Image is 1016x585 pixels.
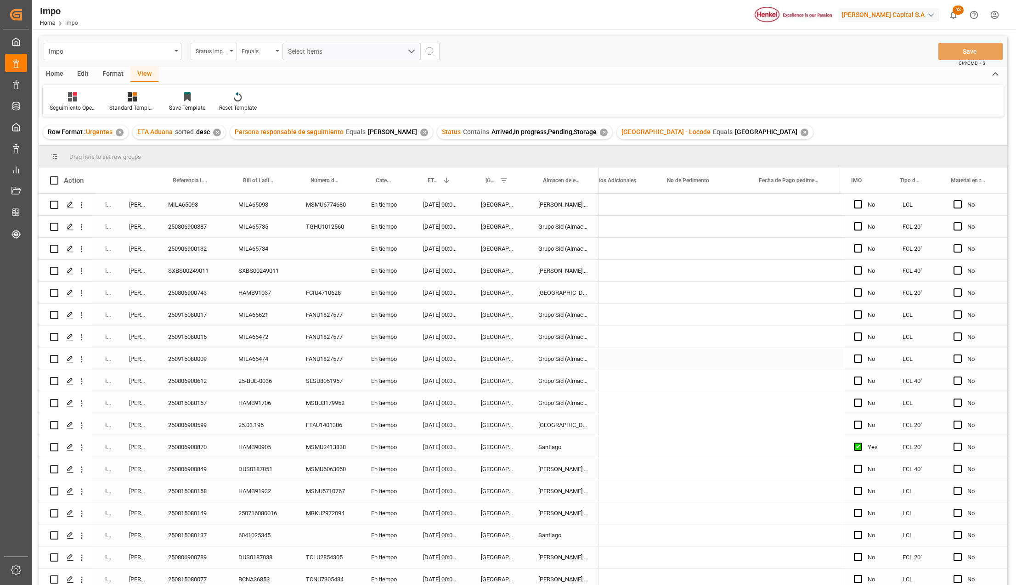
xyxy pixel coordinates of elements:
[157,458,227,480] div: 250806900849
[735,128,797,135] span: [GEOGRAPHIC_DATA]
[39,326,599,348] div: Press SPACE to select this row.
[44,43,181,60] button: open menu
[527,480,599,502] div: [PERSON_NAME] Tlalnepantla
[527,326,599,348] div: Grupo Sid (Almacenaje y Distribucion AVIOR)
[39,370,599,392] div: Press SPACE to select this row.
[94,524,118,546] div: In progress
[39,304,599,326] div: Press SPACE to select this row.
[346,128,366,135] span: Equals
[295,304,360,326] div: FANU1827577
[868,459,881,480] div: No
[527,282,599,304] div: [GEOGRAPHIC_DATA]
[118,348,157,370] div: [PERSON_NAME]
[470,524,527,546] div: [GEOGRAPHIC_DATA]
[868,282,881,304] div: No
[527,392,599,414] div: Grupo Sid (Almacenaje y Distribucion AVIOR)
[967,304,996,326] div: No
[412,194,470,215] div: [DATE] 00:00:00
[470,282,527,304] div: [GEOGRAPHIC_DATA]
[527,546,599,568] div: [PERSON_NAME] Tlalnepantla
[892,348,943,370] div: LCL
[118,216,157,237] div: [PERSON_NAME]
[94,414,118,436] div: In progress
[227,546,295,568] div: DUS0187038
[295,502,360,524] div: MRKU2972094
[892,524,943,546] div: LCL
[843,260,1007,282] div: Press SPACE to select this row.
[843,326,1007,348] div: Press SPACE to select this row.
[543,177,580,184] span: Almacen de entrega
[39,282,599,304] div: Press SPACE to select this row.
[843,436,1007,458] div: Press SPACE to select this row.
[295,546,360,568] div: TCLU2854305
[227,414,295,436] div: 25.03.195
[94,282,118,304] div: In progress
[967,282,996,304] div: No
[157,326,227,348] div: 250915080016
[360,348,412,370] div: En tiempo
[485,177,496,184] span: [GEOGRAPHIC_DATA] - Locode
[600,129,608,136] div: ✕
[527,216,599,237] div: Grupo Sid (Almacenaje y Distribucion AVIOR)
[39,524,599,546] div: Press SPACE to select this row.
[843,502,1007,524] div: Press SPACE to select this row.
[470,326,527,348] div: [GEOGRAPHIC_DATA]
[118,436,157,458] div: [PERSON_NAME]
[94,436,118,458] div: In progress
[959,60,985,67] span: Ctrl/CMD + S
[376,177,393,184] span: Categoría
[843,304,1007,326] div: Press SPACE to select this row.
[527,436,599,458] div: Santiago
[412,436,470,458] div: [DATE] 00:00:00
[40,20,55,26] a: Home
[892,458,943,480] div: FCL 40"
[227,370,295,392] div: 25-BUE-0036
[295,194,360,215] div: MSMU6774680
[96,67,130,82] div: Format
[69,153,141,160] span: Drag here to set row groups
[868,349,881,370] div: No
[412,282,470,304] div: [DATE] 00:00:00
[360,194,412,215] div: En tiempo
[39,216,599,238] div: Press SPACE to select this row.
[470,238,527,259] div: [GEOGRAPHIC_DATA]
[868,393,881,414] div: No
[39,238,599,260] div: Press SPACE to select this row.
[967,194,996,215] div: No
[237,43,282,60] button: open menu
[157,480,227,502] div: 250815080158
[442,128,461,135] span: Status
[116,129,124,136] div: ✕
[420,43,440,60] button: search button
[470,502,527,524] div: [GEOGRAPHIC_DATA]
[527,194,599,215] div: [PERSON_NAME] Tlalnepantla
[360,370,412,392] div: En tiempo
[94,238,118,259] div: In progress
[843,216,1007,238] div: Press SPACE to select this row.
[295,370,360,392] div: SLSU8051957
[94,392,118,414] div: In progress
[49,45,171,56] div: Impo
[868,216,881,237] div: No
[157,370,227,392] div: 250806900612
[892,216,943,237] div: FCL 20"
[227,326,295,348] div: MILA65472
[227,392,295,414] div: HAMB91706
[527,304,599,326] div: Grupo Sid (Almacenaje y Distribucion AVIOR)
[892,282,943,304] div: FCL 20"
[412,414,470,436] div: [DATE] 00:00:00
[118,524,157,546] div: [PERSON_NAME]
[892,436,943,458] div: FCL 20"
[412,238,470,259] div: [DATE] 00:00:00
[157,260,227,281] div: SXBS00249011
[157,502,227,524] div: 250815080149
[470,216,527,237] div: [GEOGRAPHIC_DATA]
[94,216,118,237] div: In progress
[843,194,1007,216] div: Press SPACE to select this row.
[412,370,470,392] div: [DATE] 00:00:00
[235,128,344,135] span: Persona responsable de seguimiento
[360,282,412,304] div: En tiempo
[94,260,118,281] div: In progress
[157,392,227,414] div: 250815080157
[360,238,412,259] div: En tiempo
